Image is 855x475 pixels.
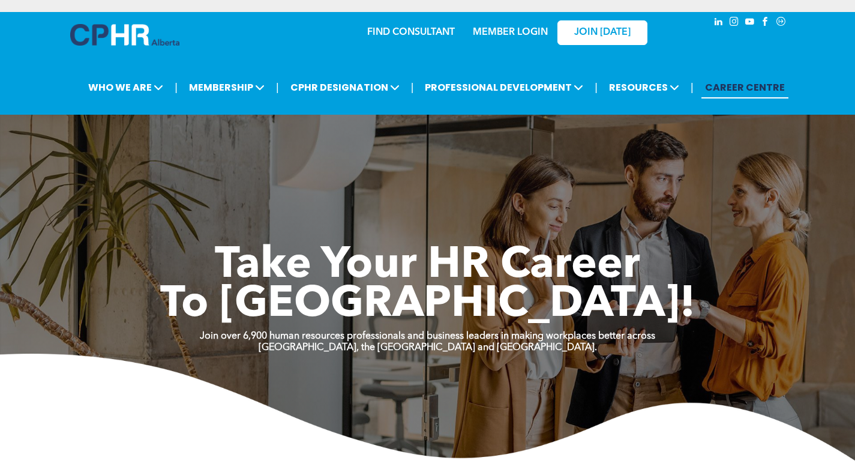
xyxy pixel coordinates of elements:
[160,283,695,327] span: To [GEOGRAPHIC_DATA]!
[200,331,655,341] strong: Join over 6,900 human resources professionals and business leaders in making workplaces better ac...
[759,15,772,31] a: facebook
[70,24,179,46] img: A blue and white logo for cp alberta
[712,15,725,31] a: linkedin
[595,75,598,100] li: |
[367,28,455,37] a: FIND CONSULTANT
[411,75,414,100] li: |
[287,76,403,98] span: CPHR DESIGNATION
[175,75,178,100] li: |
[421,76,587,98] span: PROFESSIONAL DEVELOPMENT
[775,15,788,31] a: Social network
[605,76,683,98] span: RESOURCES
[473,28,548,37] a: MEMBER LOGIN
[743,15,757,31] a: youtube
[574,27,631,38] span: JOIN [DATE]
[85,76,167,98] span: WHO WE ARE
[728,15,741,31] a: instagram
[701,76,788,98] a: CAREER CENTRE
[215,244,640,288] span: Take Your HR Career
[185,76,268,98] span: MEMBERSHIP
[276,75,279,100] li: |
[691,75,694,100] li: |
[259,343,597,352] strong: [GEOGRAPHIC_DATA], the [GEOGRAPHIC_DATA] and [GEOGRAPHIC_DATA].
[557,20,647,45] a: JOIN [DATE]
